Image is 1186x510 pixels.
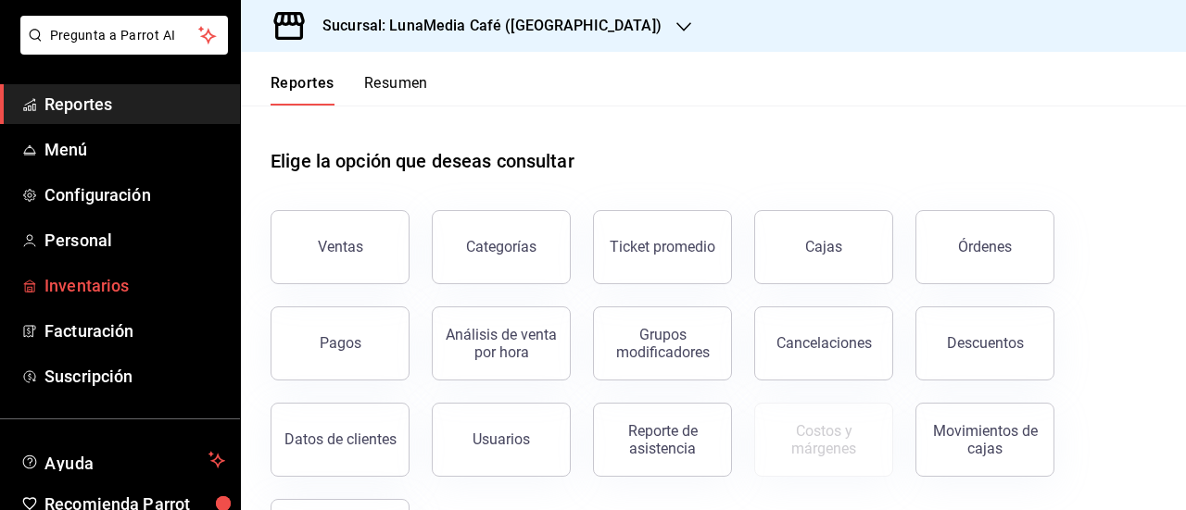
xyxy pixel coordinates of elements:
div: Análisis de venta por hora [444,326,559,361]
span: Facturación [44,318,225,343]
button: Ventas [271,210,410,284]
button: Reporte de asistencia [593,403,732,477]
h1: Elige la opción que deseas consultar [271,147,574,175]
div: Descuentos [947,334,1024,352]
div: Cancelaciones [776,334,872,352]
div: navigation tabs [271,74,428,106]
div: Datos de clientes [284,430,397,448]
div: Pagos [320,334,361,352]
div: Ventas [318,238,363,255]
div: Grupos modificadores [605,326,720,361]
div: Ticket promedio [610,238,715,255]
button: Pagos [271,306,410,380]
span: Ayuda [44,449,201,471]
button: Grupos modificadores [593,306,732,380]
a: Cajas [754,210,893,284]
div: Cajas [805,236,843,258]
button: Datos de clientes [271,403,410,477]
span: Reportes [44,92,225,117]
button: Reportes [271,74,334,106]
div: Movimientos de cajas [927,422,1042,457]
button: Movimientos de cajas [915,403,1054,477]
span: Personal [44,228,225,253]
h3: Sucursal: LunaMedia Café ([GEOGRAPHIC_DATA]) [308,15,662,37]
button: Usuarios [432,403,571,477]
button: Resumen [364,74,428,106]
span: Pregunta a Parrot AI [50,26,199,45]
div: Reporte de asistencia [605,422,720,457]
div: Órdenes [958,238,1012,255]
span: Inventarios [44,273,225,298]
span: Suscripción [44,364,225,389]
button: Descuentos [915,306,1054,380]
span: Menú [44,137,225,162]
div: Categorías [466,238,536,255]
span: Configuración [44,182,225,207]
button: Ticket promedio [593,210,732,284]
button: Análisis de venta por hora [432,306,571,380]
button: Cancelaciones [754,306,893,380]
div: Costos y márgenes [766,422,881,457]
div: Usuarios [473,430,530,448]
button: Pregunta a Parrot AI [20,16,228,55]
button: Órdenes [915,210,1054,284]
a: Pregunta a Parrot AI [13,39,228,58]
button: Contrata inventarios para ver este reporte [754,403,893,477]
button: Categorías [432,210,571,284]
